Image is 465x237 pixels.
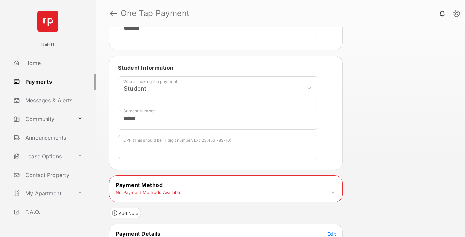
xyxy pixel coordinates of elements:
img: svg+xml;base64,PHN2ZyB4bWxucz0iaHR0cDovL3d3dy53My5vcmcvMjAwMC9zdmciIHdpZHRoPSI2NCIgaGVpZ2h0PSI2NC... [37,11,58,32]
button: Edit [327,230,336,237]
strong: One Tap Payment [121,9,190,17]
span: Payment Method [116,182,163,188]
td: No Payment Methods Available [115,189,182,195]
a: Lease Options [11,148,75,164]
p: Unit11 [41,42,55,48]
span: Edit [327,231,336,237]
a: F.A.Q. [11,204,96,220]
a: Community [11,111,75,127]
a: Payments [11,74,96,90]
a: Messages & Alerts [11,92,96,108]
span: Payment Details [116,230,161,237]
a: Home [11,55,96,71]
a: Contact Property [11,167,96,183]
button: Add Note [109,208,141,218]
a: Announcements [11,130,96,146]
a: My Apartment [11,185,75,201]
span: Student Information [118,64,174,71]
